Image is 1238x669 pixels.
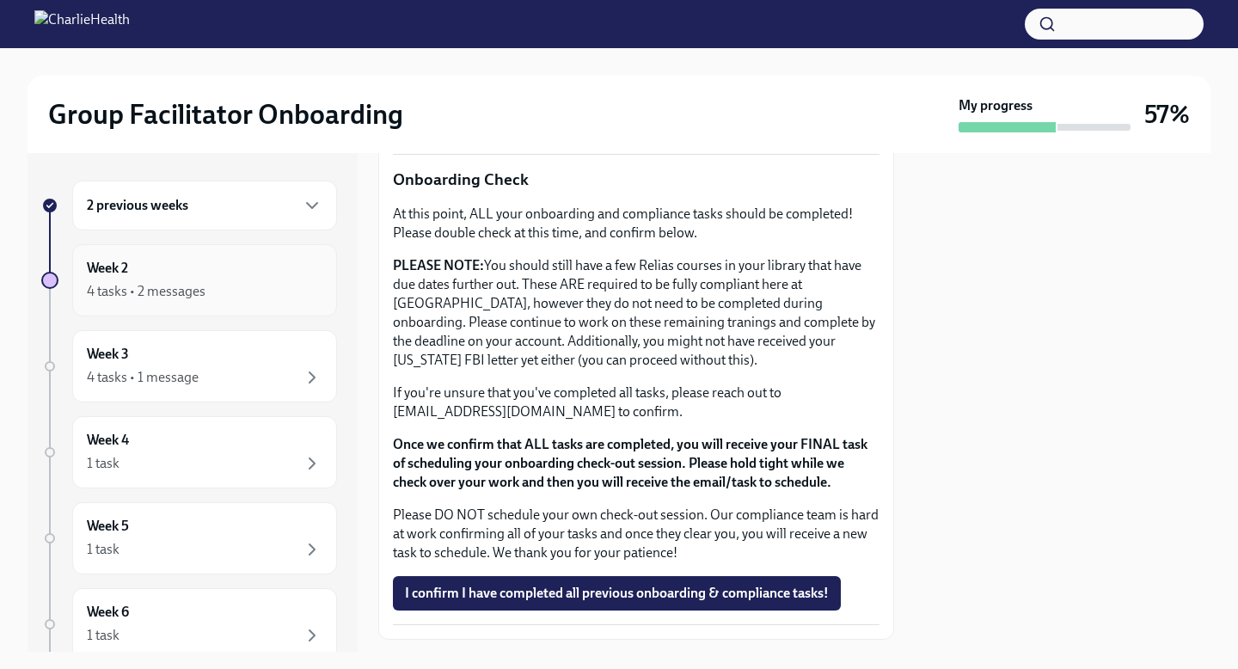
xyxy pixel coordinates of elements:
p: If you're unsure that you've completed all tasks, please reach out to [EMAIL_ADDRESS][DOMAIN_NAME... [393,384,879,421]
p: Please DO NOT schedule your own check-out session. Our compliance team is hard at work confirming... [393,506,879,562]
h2: Group Facilitator Onboarding [48,97,403,132]
button: I confirm I have completed all previous onboarding & compliance tasks! [393,576,841,611]
p: Onboarding Check [393,169,879,191]
h6: 2 previous weeks [87,196,188,215]
strong: My progress [959,96,1033,115]
strong: PLEASE NOTE: [393,257,484,273]
div: 2 previous weeks [72,181,337,230]
h3: 57% [1144,99,1190,130]
a: Week 41 task [41,416,337,488]
a: Week 24 tasks • 2 messages [41,244,337,316]
div: 4 tasks • 2 messages [87,282,205,301]
h6: Week 4 [87,431,129,450]
p: At this point, ALL your onboarding and compliance tasks should be completed! Please double check ... [393,205,879,242]
a: Week 51 task [41,502,337,574]
strong: Once we confirm that ALL tasks are completed, you will receive your FINAL task of scheduling your... [393,436,867,490]
a: Week 34 tasks • 1 message [41,330,337,402]
h6: Week 5 [87,517,129,536]
div: 1 task [87,454,120,473]
img: CharlieHealth [34,10,130,38]
h6: Week 6 [87,603,129,622]
div: 4 tasks • 1 message [87,368,199,387]
p: You should still have a few Relias courses in your library that have due dates further out. These... [393,256,879,370]
a: Week 61 task [41,588,337,660]
div: 1 task [87,540,120,559]
span: I confirm I have completed all previous onboarding & compliance tasks! [405,585,829,602]
div: 1 task [87,626,120,645]
h6: Week 2 [87,259,128,278]
h6: Week 3 [87,345,129,364]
